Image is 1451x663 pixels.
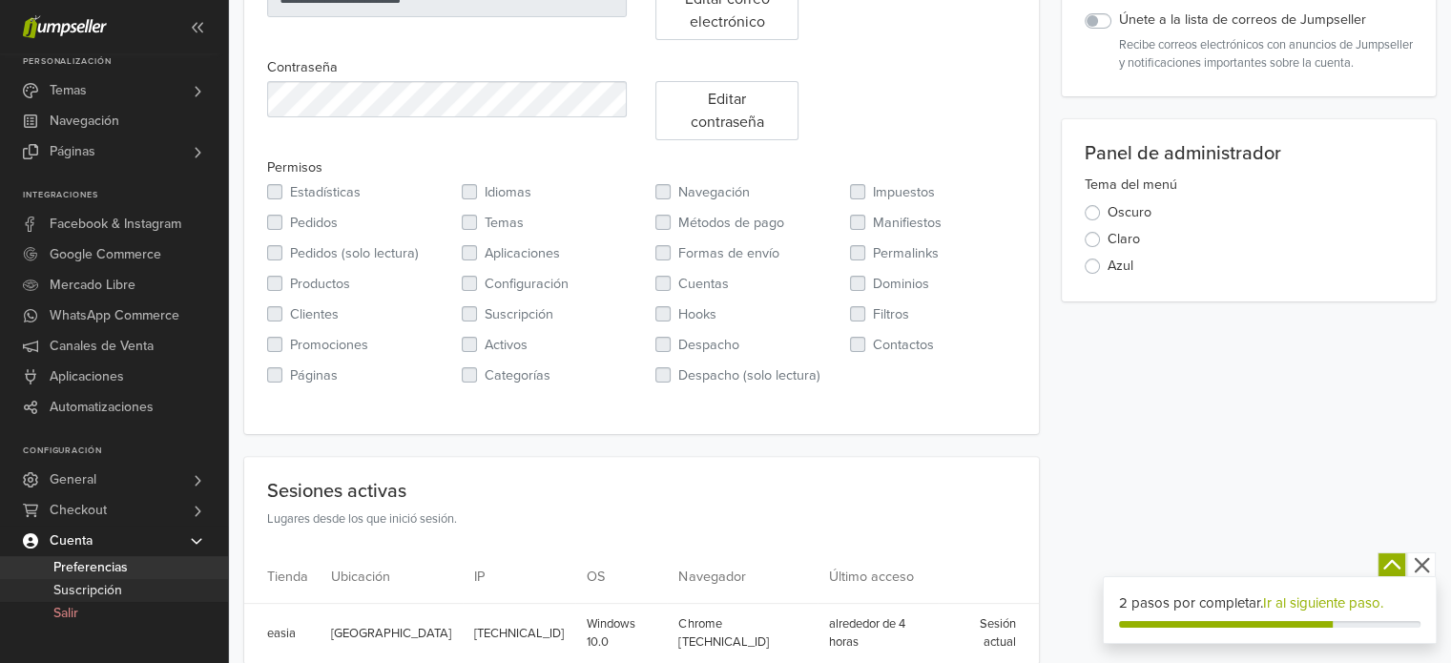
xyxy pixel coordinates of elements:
label: Azul [1108,256,1133,277]
label: Pedidos [290,213,338,234]
span: Salir [53,602,78,625]
label: Estadísticas [290,182,361,203]
a: Ir al siguiente paso. [1263,594,1383,611]
button: Editar contraseña [655,81,798,140]
span: Checkout [50,495,107,526]
div: 2 pasos por completar. [1119,592,1420,614]
label: Formas de envío [678,243,779,264]
th: Navegador [667,551,818,603]
label: Configuración [485,274,569,295]
div: Panel de administrador [1085,142,1413,165]
th: Último acceso [818,551,939,603]
span: Navegación [50,106,119,136]
small: Recibe correos electrónicos con anuncios de Jumpseller y notificaciones importantes sobre la cuenta. [1119,36,1413,73]
p: Personalización [23,56,228,68]
label: Oscuro [1108,202,1151,223]
label: Métodos de pago [678,213,784,234]
label: Idiomas [485,182,531,203]
label: Páginas [290,365,338,386]
label: Contraseña [267,57,338,78]
p: Integraciones [23,190,228,201]
span: Mercado Libre [50,270,135,300]
label: Manifiestos [873,213,942,234]
label: Despacho (solo lectura) [678,365,820,386]
span: General [50,465,96,495]
label: Únete a la lista de correos de Jumpseller [1119,10,1366,31]
div: Sesiones activas [267,480,692,503]
label: Promociones [290,335,368,356]
label: Claro [1108,229,1140,250]
label: Clientes [290,304,339,325]
span: Cuenta [50,526,93,556]
label: Suscripción [485,304,553,325]
label: Tema del menú [1085,175,1177,196]
span: Automatizaciones [50,392,154,423]
th: Tienda [244,551,320,603]
label: Temas [485,213,524,234]
span: Preferencias [53,556,128,579]
label: Pedidos (solo lectura) [290,243,419,264]
span: Google Commerce [50,239,161,270]
span: Temas [50,75,87,106]
span: WhatsApp Commerce [50,300,179,331]
label: Despacho [678,335,739,356]
label: Impuestos [873,182,935,203]
span: Facebook & Instagram [50,209,181,239]
th: OS [575,551,667,603]
label: Productos [290,274,350,295]
label: Cuentas [678,274,729,295]
label: Permisos [267,157,322,178]
span: Páginas [50,136,95,167]
label: Categorías [485,365,550,386]
label: Permalinks [873,243,939,264]
label: Hooks [678,304,716,325]
span: Suscripción [53,579,122,602]
th: IP [463,551,575,603]
label: Navegación [678,182,750,203]
p: Configuración [23,445,228,457]
label: Activos [485,335,528,356]
th: Ubicación [320,551,463,603]
small: Lugares desde los que inició sesión. [267,510,692,528]
label: Contactos [873,335,934,356]
label: Filtros [873,304,909,325]
label: Dominios [873,274,929,295]
span: Aplicaciones [50,362,124,392]
label: Aplicaciones [485,243,560,264]
span: Canales de Venta [50,331,154,362]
